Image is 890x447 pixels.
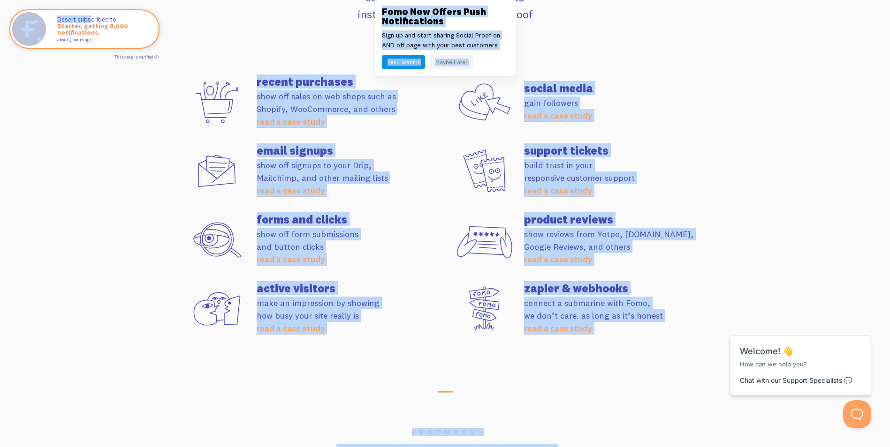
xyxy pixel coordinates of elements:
[57,37,146,42] small: about 3 hours ago
[257,116,325,127] a: read a case study
[257,214,445,225] h4: forms and clicks
[524,82,713,94] h4: social media
[183,429,707,435] h6: features
[524,159,713,197] p: build trust in your responsive customer support
[725,312,876,400] iframe: Help Scout Beacon - Messages and Notifications
[257,297,445,335] p: make an impression by showing how busy your site really is
[524,228,713,266] p: show reviews from Yotpo, [DOMAIN_NAME], Google Reviews, and others
[257,254,325,265] a: read a case study
[382,30,509,50] p: Sign up and start sharing Social Proof on AND off page with your best customers
[524,110,593,121] a: read a case study
[12,12,46,46] img: Starter, getting 8,000 notifications.
[57,16,149,42] p: Desert subscribed to
[524,145,713,156] h4: support tickets
[524,297,713,335] p: connect a submarine with Fomo, we don’t care. as long as it’s honest
[382,55,425,69] button: Yes! I want it
[524,214,713,225] h4: product reviews
[257,90,445,128] p: show off sales on web shops such as Shopify, WooCommerce, and others
[524,97,713,122] p: gain followers
[524,323,593,334] a: read a case study
[257,145,445,156] h4: email signups
[430,55,473,69] button: Maybe Later
[257,283,445,294] h4: active visitors
[524,254,593,265] a: read a case study
[114,54,159,60] a: This data is verified ⓘ
[524,283,713,294] h4: zapier & webhooks
[257,323,325,334] a: read a case study
[257,228,445,266] p: show off form submissions and button clicks
[57,22,149,36] span: Starter, getting 8,000 notifications.
[257,159,445,197] p: show off signups to your Drip, Mailchimp, and other mailing lists
[382,7,509,26] h3: Fomo Now Offers Push Notifications
[257,76,445,87] h4: recent purchases
[524,185,593,196] a: read a case study
[257,185,325,196] a: read a case study
[843,400,871,428] iframe: Help Scout Beacon - Open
